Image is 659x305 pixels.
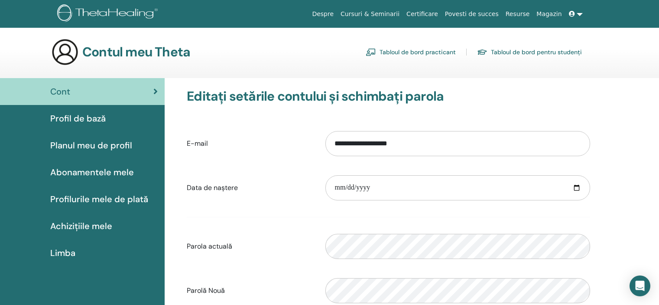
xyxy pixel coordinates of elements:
a: Cursuri & Seminarii [337,6,403,22]
a: Certificare [403,6,441,22]
a: Magazin [533,6,565,22]
label: Data de naștere [180,180,319,196]
img: graduation-cap.svg [477,49,487,56]
span: Cont [50,85,70,98]
a: Povesti de succes [441,6,502,22]
span: Profil de bază [50,112,106,125]
span: Profilurile mele de plată [50,193,148,206]
img: chalkboard-teacher.svg [366,48,376,56]
h3: Contul meu Theta [82,44,190,60]
h3: Editați setările contului și schimbați parola [187,89,590,104]
span: Achizițiile mele [50,220,112,233]
a: Despre [308,6,337,22]
span: Limba [50,246,75,259]
a: Resurse [502,6,533,22]
label: E-mail [180,135,319,152]
img: logo.png [57,4,161,24]
img: generic-user-icon.jpg [51,38,79,66]
span: Planul meu de profil [50,139,132,152]
div: Open Intercom Messenger [630,275,650,296]
label: Parola actuală [180,238,319,255]
a: Tabloul de bord practicant [366,45,456,59]
span: Abonamentele mele [50,166,134,179]
label: Parolă Nouă [180,282,319,299]
a: Tabloul de bord pentru studenți [477,45,582,59]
